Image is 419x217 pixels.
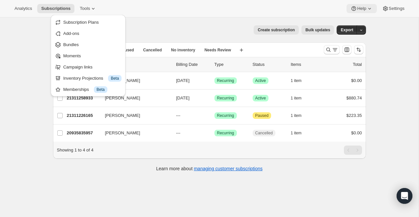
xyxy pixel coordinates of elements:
button: Export [337,25,357,35]
button: Inventory Projections [53,73,124,83]
span: Create subscription [258,27,295,33]
div: IDCustomerBilling DateTypeStatusItemsTotal [67,61,362,68]
span: Recurring [217,113,234,118]
button: Memberships [53,84,124,95]
div: 21311226165[PERSON_NAME]---SuccessRecurringAttentionPaused1 item$223.35 [67,111,362,120]
button: Search and filter results [324,45,340,54]
div: Items [291,61,324,68]
span: Cancelled [143,47,162,53]
button: Subscriptions [37,4,74,13]
span: Subscription Plans [63,20,99,25]
div: 21172584757[PERSON_NAME][DATE]SuccessRecurringSuccessActive1 item$0.00 [67,76,362,85]
span: 1 item [291,78,302,83]
span: $880.74 [347,95,362,100]
p: Total [353,61,362,68]
span: Tools [80,6,90,11]
span: 1 item [291,113,302,118]
p: 21311226165 [67,112,100,119]
span: [PERSON_NAME] [105,112,140,119]
a: managing customer subscriptions [194,166,263,171]
button: [PERSON_NAME] [101,75,167,86]
button: [PERSON_NAME] [101,93,167,103]
p: Learn more about [156,165,263,172]
button: [PERSON_NAME] [101,110,167,121]
span: $223.35 [347,113,362,118]
button: 1 item [291,76,309,85]
span: Needs Review [205,47,231,53]
button: Settings [378,4,408,13]
div: Memberships [63,86,122,93]
span: Add-ons [63,31,79,36]
span: Recurring [217,78,234,83]
span: [DATE] [176,95,190,100]
span: --- [176,113,181,118]
span: [DATE] [176,78,190,83]
p: Billing Date [176,61,209,68]
button: Analytics [11,4,36,13]
span: Cancelled [255,130,273,136]
p: Customer [105,61,171,68]
span: $0.00 [351,130,362,135]
button: Create new view [236,45,247,55]
button: 1 item [291,111,309,120]
span: Analytics [14,6,32,11]
span: Bulk updates [305,27,330,33]
div: 21311258933[PERSON_NAME][DATE]SuccessRecurringSuccessActive1 item$880.74 [67,94,362,103]
button: Moments [53,50,124,61]
span: Subscriptions [41,6,70,11]
span: Beta [111,76,119,81]
span: Settings [389,6,405,11]
p: Status [253,61,286,68]
button: Bulk updates [301,25,334,35]
nav: Pagination [344,146,362,155]
p: 20935835957 [67,130,100,136]
span: 1 item [291,130,302,136]
button: Subscription Plans [53,17,124,27]
button: 1 item [291,128,309,138]
div: Open Intercom Messenger [397,188,412,204]
button: Tools [76,4,100,13]
span: Export [341,27,353,33]
span: Paused [255,113,269,118]
span: Beta [97,87,105,92]
span: --- [176,130,181,135]
button: Bundles [53,39,124,50]
button: Customize table column order and visibility [342,45,351,54]
span: Active [255,95,266,101]
div: 20935835957[PERSON_NAME]---SuccessRecurringCancelled1 item$0.00 [67,128,362,138]
button: Add-ons [53,28,124,39]
span: Help [357,6,366,11]
span: Moments [63,53,81,58]
button: Create subscription [254,25,299,35]
span: $0.00 [351,78,362,83]
button: [PERSON_NAME] [101,128,167,138]
div: Inventory Projections [63,75,122,82]
p: Showing 1 to 4 of 4 [57,147,94,153]
button: Help [347,4,377,13]
span: No inventory [171,47,195,53]
button: 1 item [291,94,309,103]
span: Campaign links [63,65,93,69]
button: Campaign links [53,62,124,72]
span: Bundles [63,42,79,47]
span: [PERSON_NAME] [105,130,140,136]
button: Sort the results [354,45,363,54]
span: 1 item [291,95,302,101]
span: Active [255,78,266,83]
div: Type [214,61,247,68]
span: Recurring [217,95,234,101]
span: Recurring [217,130,234,136]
